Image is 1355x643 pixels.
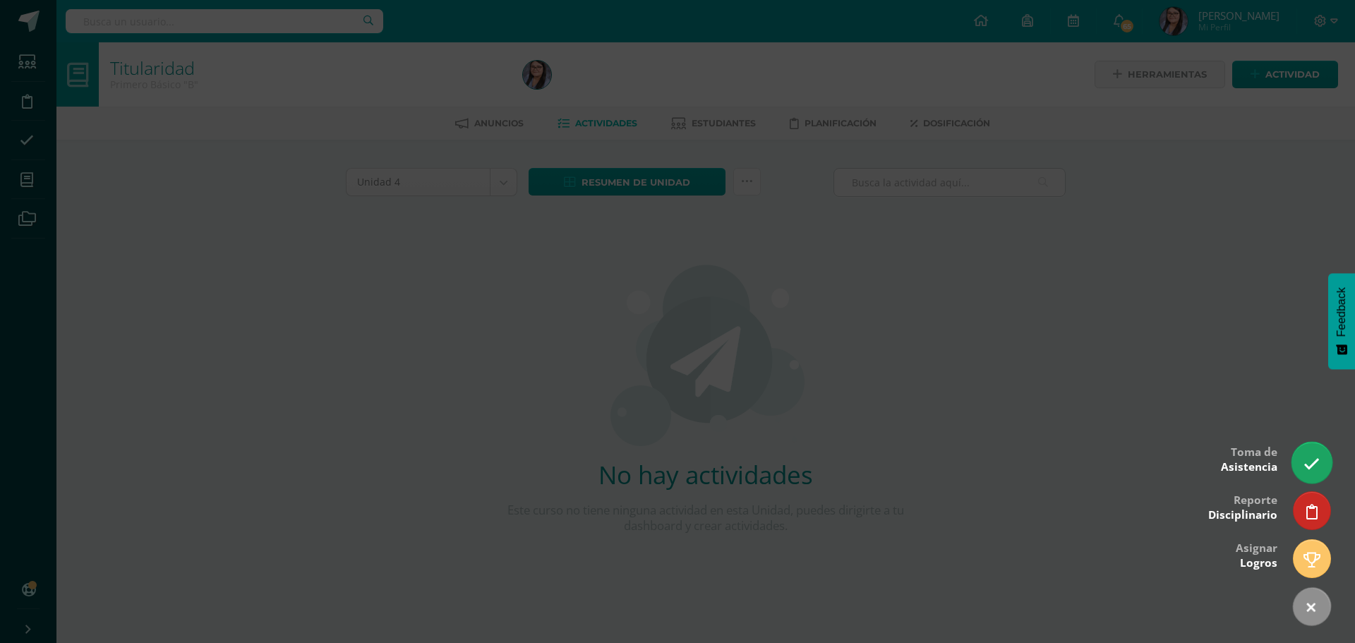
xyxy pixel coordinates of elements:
[1208,507,1277,522] span: Disciplinario
[1221,435,1277,481] div: Toma de
[1221,459,1277,474] span: Asistencia
[1240,555,1277,570] span: Logros
[1236,531,1277,577] div: Asignar
[1328,273,1355,369] button: Feedback - Mostrar encuesta
[1208,483,1277,529] div: Reporte
[1335,287,1348,337] span: Feedback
